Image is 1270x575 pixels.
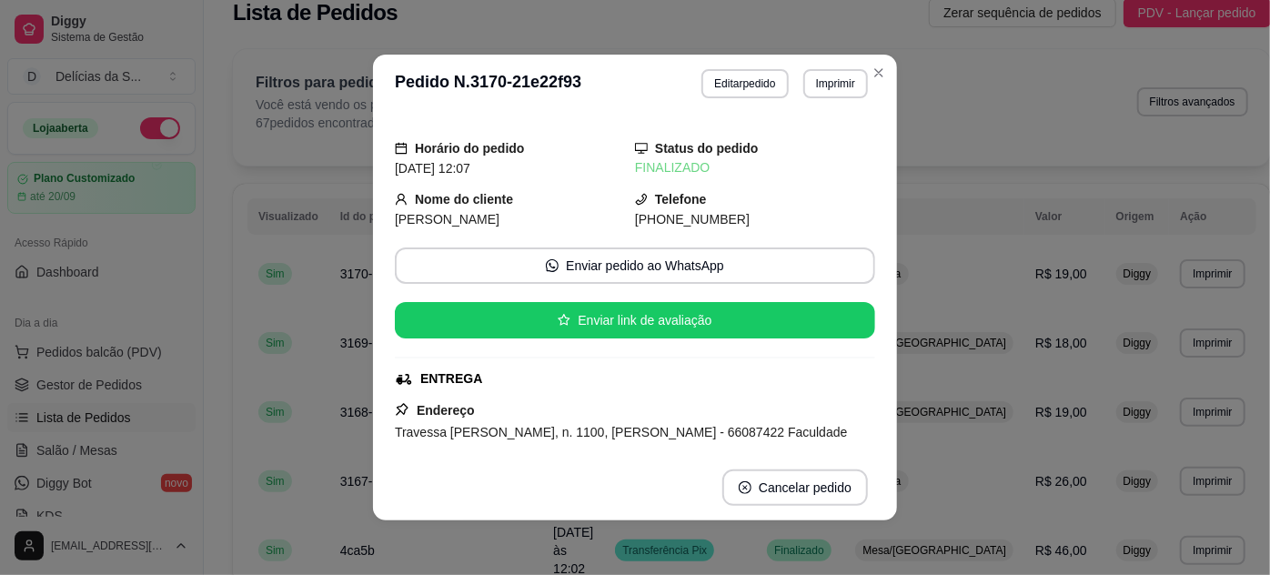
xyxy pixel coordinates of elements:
[417,403,475,418] strong: Endereço
[864,58,893,87] button: Close
[635,212,750,227] span: [PHONE_NUMBER]
[395,402,409,417] span: pushpin
[395,247,875,284] button: whats-appEnviar pedido ao WhatsApp
[558,314,570,327] span: star
[722,469,868,506] button: close-circleCancelar pedido
[395,161,470,176] span: [DATE] 12:07
[739,481,751,494] span: close-circle
[635,142,648,155] span: desktop
[415,141,525,156] strong: Horário do pedido
[803,69,868,98] button: Imprimir
[655,192,707,207] strong: Telefone
[395,69,581,98] h3: Pedido N. 3170-21e22f93
[701,69,788,98] button: Editarpedido
[415,192,513,207] strong: Nome do cliente
[395,212,499,227] span: [PERSON_NAME]
[546,259,559,272] span: whats-app
[420,369,482,388] div: ENTREGA
[395,193,408,206] span: user
[395,425,848,461] span: Travessa [PERSON_NAME], n. 1100, [PERSON_NAME] - 66087422 Faculdade Fapan
[655,141,759,156] strong: Status do pedido
[635,158,875,177] div: FINALIZADO
[395,142,408,155] span: calendar
[635,193,648,206] span: phone
[395,302,875,338] button: starEnviar link de avaliação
